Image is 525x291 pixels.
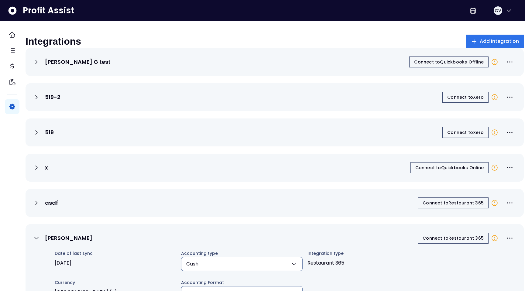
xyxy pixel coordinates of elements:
[480,38,519,45] span: Add Integration
[45,129,54,136] p: 519
[415,165,484,171] span: Connect to Quickbooks Online
[45,235,92,242] p: [PERSON_NAME]
[45,164,48,171] p: x
[55,279,176,286] span: Currency
[503,196,516,210] button: More options
[423,200,484,206] span: Connect to Restaurant 365
[45,58,111,66] p: [PERSON_NAME] G test
[503,161,516,174] button: More options
[466,35,524,48] button: Add Integration
[23,5,74,16] span: Profit Assist
[307,250,429,257] span: Integration type
[503,55,516,69] button: More options
[447,94,484,100] span: Connect to Xero
[495,8,501,14] span: GV
[410,162,489,173] button: Connect toQuickbooks Online
[181,279,303,286] span: Accounting Format
[55,257,176,269] span: [DATE]
[181,250,303,257] span: Accounting type
[45,94,60,101] p: 519-2
[414,59,484,65] span: Connect to Quickbooks Offline
[55,250,176,257] span: Date of last sync
[418,197,489,208] button: Connect toRestaurant 365
[45,199,58,207] p: asdf
[503,126,516,139] button: More options
[423,235,484,241] span: Connect to Restaurant 365
[442,127,489,138] button: Connect toXero
[503,91,516,104] button: More options
[503,231,516,245] button: More options
[186,260,198,268] span: Cash
[26,35,81,47] p: Integrations
[447,129,484,135] span: Connect to Xero
[409,56,489,67] button: Connect toQuickbooks Offline
[307,257,429,269] span: Restaurant 365
[442,92,489,103] button: Connect toXero
[418,233,489,244] button: Connect toRestaurant 365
